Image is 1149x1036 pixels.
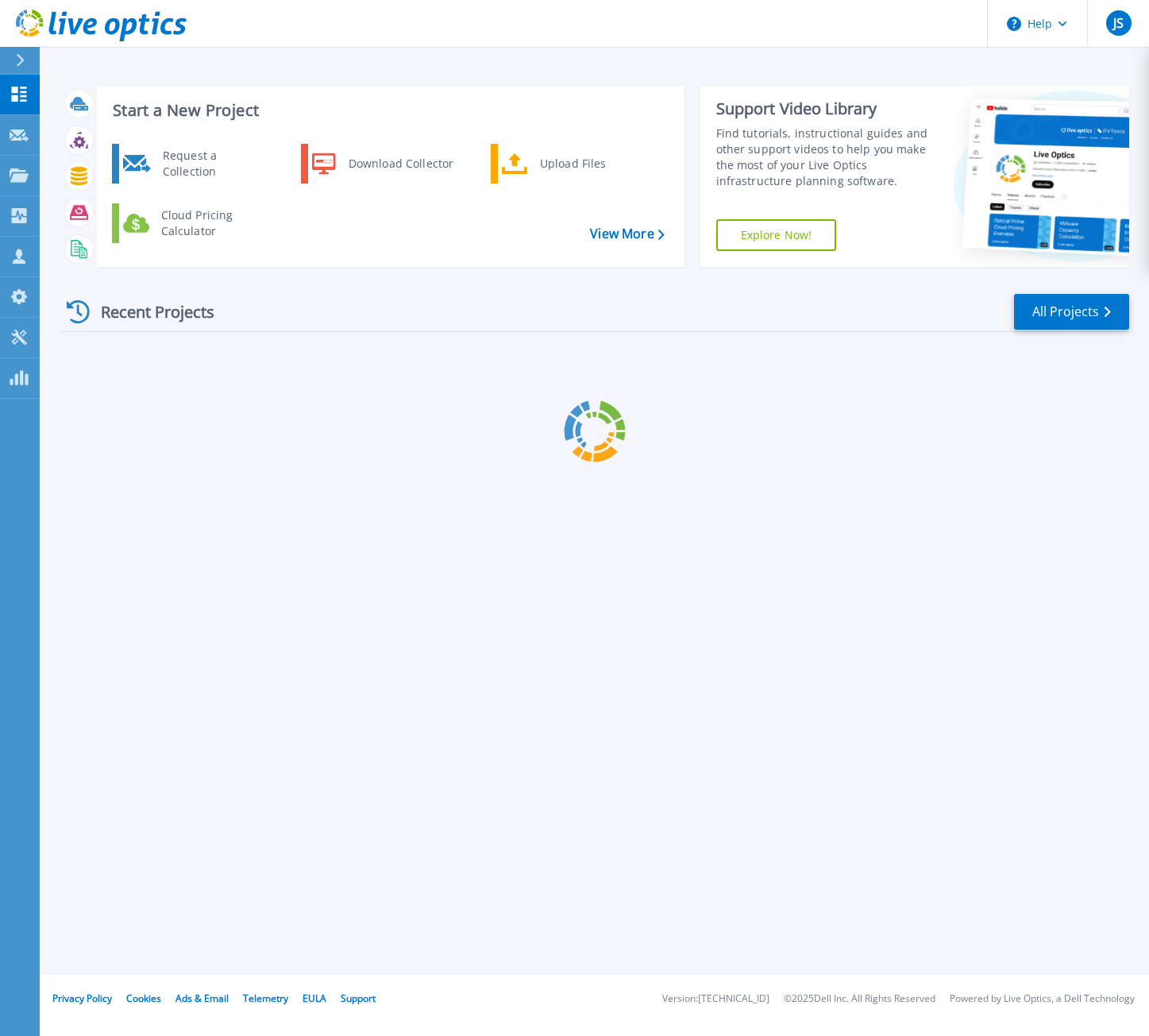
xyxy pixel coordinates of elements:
div: Download Collector [341,148,461,180]
a: Cloud Pricing Calculator [112,203,275,243]
a: Cookies [126,992,161,1005]
li: Powered by Live Optics, a Dell Technology [950,994,1135,1004]
a: EULA [303,992,326,1005]
div: Find tutorials, instructional guides and other support videos to help you make the most of your L... [716,126,931,189]
a: Download Collector [301,144,464,184]
div: Recent Projects [61,292,236,331]
a: View More [590,226,664,242]
a: Ads & Email [175,992,229,1005]
h3: Start a New Project [113,102,664,119]
li: © 2025 Dell Inc. All Rights Reserved [784,994,935,1004]
div: Support Video Library [716,99,931,119]
a: Support [341,992,376,1005]
li: Version: [TECHNICAL_ID] [662,994,769,1004]
a: All Projects [1014,294,1129,330]
div: Upload Files [532,148,650,180]
span: JS [1113,17,1124,29]
a: Telemetry [243,992,288,1005]
a: Upload Files [491,144,654,184]
a: Explore Now! [716,219,837,251]
div: Request a Collection [155,148,271,180]
a: Request a Collection [112,144,275,184]
a: Privacy Policy [52,992,112,1005]
div: Cloud Pricing Calculator [153,207,271,239]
